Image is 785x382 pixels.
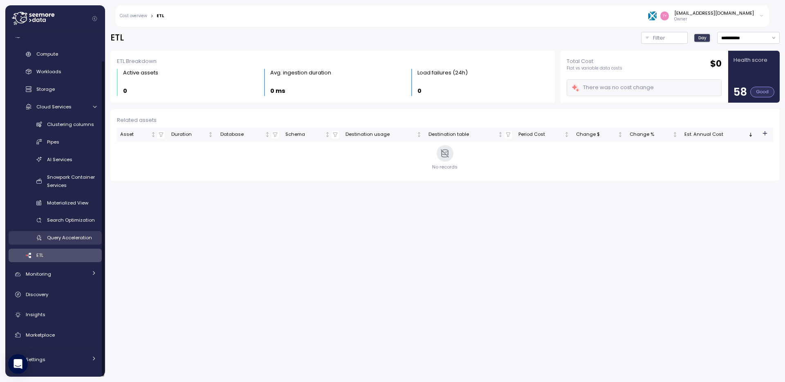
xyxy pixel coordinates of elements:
[733,87,747,97] p: 58
[265,132,270,137] div: Not sorted
[90,16,100,22] button: Collapse navigation
[117,116,773,124] div: Related assets
[220,131,264,138] div: Database
[26,311,45,318] span: Insights
[698,35,706,41] span: Day
[9,170,102,192] a: Snowpark Container Services
[36,86,55,92] span: Storage
[9,153,102,166] a: AI Services
[417,86,422,96] p: 0
[674,16,754,22] p: Owner
[428,131,496,138] div: Destination table
[733,56,767,64] p: Health score
[342,128,425,142] th: Destination usageNot sorted
[26,291,48,298] span: Discovery
[117,57,548,65] div: ETL Breakdown
[157,14,164,18] div: ETL
[660,11,669,20] img: 260182f0c9e5e7b31d1fdb6b0f9ae61b
[416,132,422,137] div: Not sorted
[47,200,88,206] span: Materialized View
[47,234,92,241] span: Query Acceleration
[47,139,59,145] span: Pipes
[748,132,754,137] div: Sorted descending
[648,11,657,20] img: 68bfcb35cd6837274e8268f7.PNG
[150,132,156,137] div: Not sorted
[171,131,207,138] div: Duration
[674,10,754,16] div: [EMAIL_ADDRESS][DOMAIN_NAME]
[617,132,623,137] div: Not sorted
[564,132,570,137] div: Not sorted
[217,128,283,142] th: DatabaseNot sorted
[567,65,622,71] p: Flat vs variable data costs
[9,351,102,368] a: Settings
[9,135,102,148] a: Pipes
[9,196,102,209] a: Materialized View
[120,14,147,18] a: Cost overview
[9,83,102,96] a: Storage
[8,354,28,374] div: Open Intercom Messenger
[117,128,168,142] th: AssetNot sorted
[9,47,102,61] a: Compute
[285,131,323,138] div: Schema
[110,32,124,44] h2: ETL
[47,121,94,128] span: Clustering columns
[36,252,43,258] span: ETL
[750,87,774,97] div: Good
[345,131,415,138] div: Destination usage
[684,131,746,138] div: Est. Annual Cost
[9,286,102,303] a: Discovery
[515,128,573,142] th: Period CostNot sorted
[36,103,72,110] span: Cloud Services
[9,306,102,323] a: Insights
[47,156,72,163] span: AI Services
[9,213,102,227] a: Search Optimization
[150,13,153,19] div: >
[208,132,213,137] div: Not sorted
[47,217,95,223] span: Search Optimization
[120,131,149,138] div: Asset
[36,68,61,75] span: Workloads
[571,83,654,92] div: There was no cost change
[168,128,217,142] th: DurationNot sorted
[9,266,102,283] a: Monitoring
[9,117,102,131] a: Clustering columns
[653,34,665,42] p: Filter
[518,131,563,138] div: Period Cost
[26,356,45,363] span: Settings
[123,69,158,77] div: Active assets
[710,58,722,70] h2: $ 0
[9,65,102,79] a: Workloads
[672,132,678,137] div: Not sorted
[681,128,757,142] th: Est. Annual CostSorted descending
[641,32,688,44] button: Filter
[498,132,503,137] div: Not sorted
[9,231,102,245] a: Query Acceleration
[270,69,331,77] div: Avg. ingestion duration
[282,128,342,142] th: SchemaNot sorted
[47,174,95,189] span: Snowpark Container Services
[36,51,58,57] span: Compute
[567,57,622,65] p: Total Cost
[9,327,102,343] a: Marketplace
[573,128,626,142] th: Change $Not sorted
[325,132,330,137] div: Not sorted
[270,86,285,96] p: 0 ms
[417,69,468,77] div: Load failures (24h)
[26,271,51,277] span: Monitoring
[26,332,55,338] span: Marketplace
[9,100,102,113] a: Cloud Services
[576,131,616,138] div: Change $
[123,86,127,96] p: 0
[626,128,681,142] th: Change %Not sorted
[630,131,671,138] div: Change %
[425,128,515,142] th: Destination tableNot sorted
[9,249,102,262] a: ETL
